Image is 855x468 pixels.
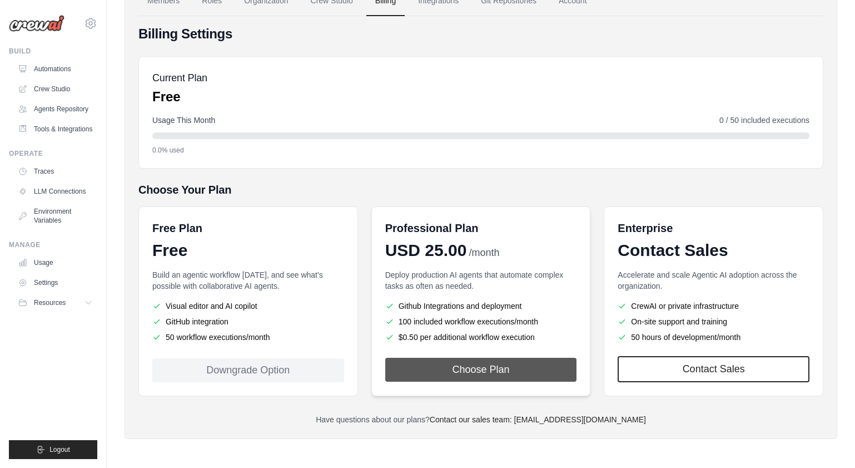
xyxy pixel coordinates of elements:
[618,316,809,327] li: On-site support and training
[138,182,823,198] h5: Choose Your Plan
[618,269,809,292] p: Accelerate and scale Agentic AI adoption across the organization.
[152,115,215,126] span: Usage This Month
[13,120,97,138] a: Tools & Integrations
[152,300,344,312] li: Visual editor and AI copilot
[385,240,467,260] span: USD 25.00
[9,440,97,459] button: Logout
[385,300,577,312] li: Github Integrations and deployment
[13,100,97,118] a: Agents Repository
[152,146,184,155] span: 0.0% used
[618,240,809,260] div: Contact Sales
[49,445,70,454] span: Logout
[152,220,202,236] h6: Free Plan
[469,245,499,260] span: /month
[152,332,344,343] li: 50 workflow executions/month
[385,358,577,382] button: Choose Plan
[152,240,344,260] div: Free
[152,70,207,86] h5: Current Plan
[799,415,855,468] iframe: Chat Widget
[385,220,479,236] h6: Professional Plan
[9,15,64,32] img: Logo
[13,203,97,229] a: Environment Variables
[13,60,97,78] a: Automations
[152,358,344,382] div: Downgrade Option
[618,356,809,382] a: Contact Sales
[9,47,97,56] div: Build
[13,183,97,200] a: LLM Connections
[138,25,823,43] h4: Billing Settings
[385,332,577,343] li: $0.50 per additional workflow execution
[34,298,66,307] span: Resources
[430,415,646,424] a: Contact our sales team: [EMAIL_ADDRESS][DOMAIN_NAME]
[9,240,97,249] div: Manage
[719,115,809,126] span: 0 / 50 included executions
[13,294,97,312] button: Resources
[618,220,809,236] h6: Enterprise
[152,88,207,106] p: Free
[618,332,809,343] li: 50 hours of development/month
[13,80,97,98] a: Crew Studio
[152,269,344,292] p: Build an agentic workflow [DATE], and see what's possible with collaborative AI agents.
[13,274,97,292] a: Settings
[618,300,809,312] li: CrewAI or private infrastructure
[152,316,344,327] li: GitHub integration
[138,414,823,425] p: Have questions about our plans?
[385,316,577,327] li: 100 included workflow executions/month
[385,269,577,292] p: Deploy production AI agents that automate complex tasks as often as needed.
[13,254,97,272] a: Usage
[13,162,97,180] a: Traces
[9,149,97,158] div: Operate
